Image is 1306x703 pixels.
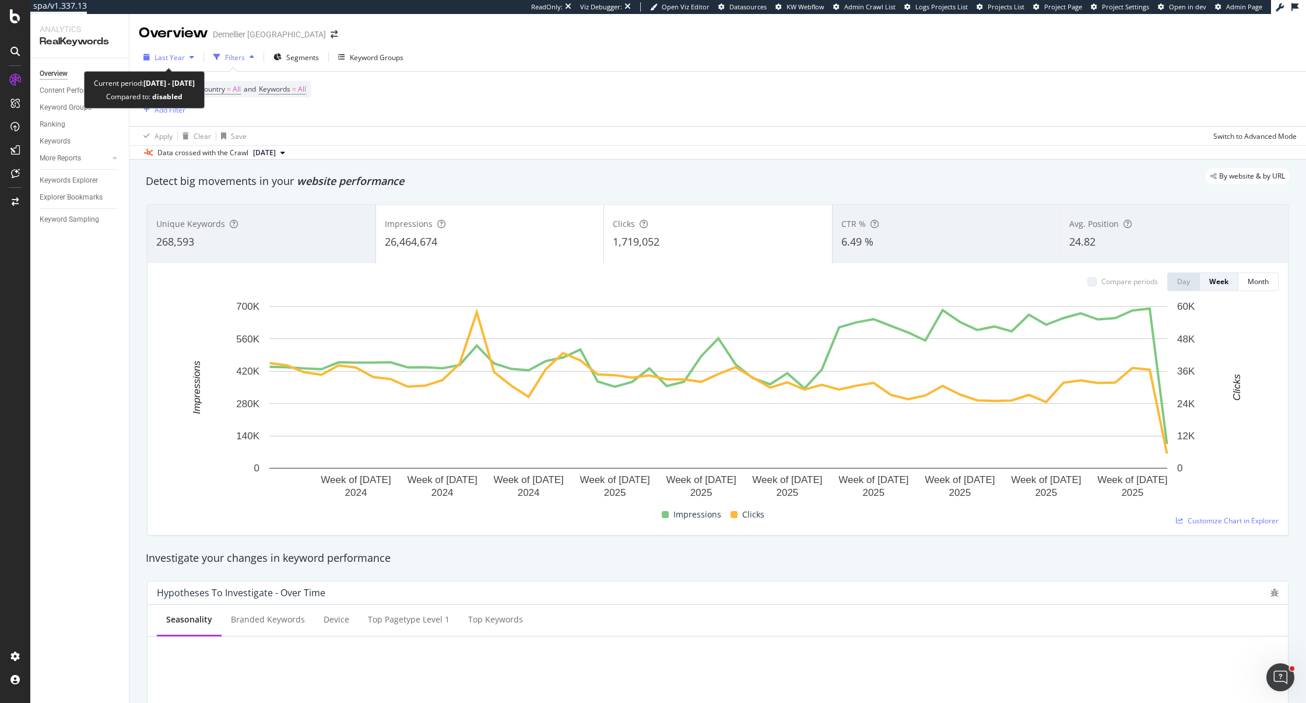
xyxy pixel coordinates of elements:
[1121,487,1143,498] text: 2025
[157,300,1279,503] svg: A chart.
[292,84,296,94] span: =
[1266,663,1294,691] iframe: Intercom live chat
[298,81,306,97] span: All
[841,218,866,229] span: CTR %
[233,81,241,97] span: All
[468,614,523,625] div: Top Keywords
[94,76,195,90] div: Current period:
[40,102,121,114] a: Keyword Groups
[690,487,712,498] text: 2025
[231,131,247,141] div: Save
[40,118,65,131] div: Ranking
[742,508,764,522] span: Clicks
[269,48,324,67] button: Segments
[166,614,212,625] div: Seasonality
[227,84,231,94] span: =
[1101,277,1158,286] div: Compare periods
[752,474,822,485] text: Week of [DATE]
[1209,127,1297,145] button: Switch to Advanced Mode
[194,131,211,141] div: Clear
[787,2,824,11] span: KW Webflow
[1177,366,1195,377] text: 36K
[650,2,710,12] a: Open Viz Editor
[331,30,338,39] div: arrow-right-arrow-left
[1177,334,1195,345] text: 48K
[518,487,540,498] text: 2024
[493,474,563,485] text: Week of [DATE]
[1011,474,1081,485] text: Week of [DATE]
[718,2,767,12] a: Datasources
[143,78,195,88] b: [DATE] - [DATE]
[841,235,873,249] span: 6.49 %
[1200,272,1238,291] button: Week
[40,85,107,97] div: Content Performance
[40,191,121,204] a: Explorer Bookmarks
[1035,487,1057,498] text: 2025
[1176,516,1279,526] a: Customize Chart in Explorer
[259,84,290,94] span: Keywords
[368,614,450,625] div: Top pagetype Level 1
[157,148,248,158] div: Data crossed with the Crawl
[248,146,290,160] button: [DATE]
[915,2,968,11] span: Logs Projects List
[40,191,103,204] div: Explorer Bookmarks
[178,127,211,145] button: Clear
[139,127,173,145] button: Apply
[776,487,798,498] text: 2025
[580,2,622,12] div: Viz Debugger:
[1091,2,1149,12] a: Project Settings
[40,214,99,226] div: Keyword Sampling
[1270,589,1279,597] div: bug
[604,487,626,498] text: 2025
[1188,516,1279,526] span: Customize Chart in Explorer
[1069,218,1119,229] span: Avg. Position
[139,23,208,43] div: Overview
[139,48,199,67] button: Last Year
[988,2,1024,11] span: Projects List
[350,53,403,62] div: Keyword Groups
[199,84,225,94] span: Country
[40,214,121,226] a: Keyword Sampling
[1213,131,1297,141] div: Switch to Advanced Mode
[1177,277,1190,286] div: Day
[613,218,635,229] span: Clicks
[1215,2,1262,12] a: Admin Page
[833,2,896,12] a: Admin Crawl List
[225,53,245,62] div: Filters
[385,235,437,249] span: 26,464,674
[662,2,710,11] span: Open Viz Editor
[844,2,896,11] span: Admin Crawl List
[613,235,659,249] span: 1,719,052
[775,2,824,12] a: KW Webflow
[40,174,98,187] div: Keywords Explorer
[157,587,325,599] div: Hypotheses to Investigate - Over Time
[1069,235,1096,249] span: 24.82
[40,152,109,165] a: More Reports
[40,68,68,80] div: Overview
[838,474,908,485] text: Week of [DATE]
[254,463,259,474] text: 0
[1226,2,1262,11] span: Admin Page
[286,53,319,62] span: Segments
[531,2,563,12] div: ReadOnly:
[1209,277,1228,286] div: Week
[431,487,454,498] text: 2024
[191,361,202,414] text: Impressions
[1169,2,1206,11] span: Open in dev
[155,53,185,62] span: Last Year
[40,102,92,114] div: Keyword Groups
[1248,277,1269,286] div: Month
[40,68,121,80] a: Overview
[1219,173,1285,180] span: By website & by URL
[40,35,120,48] div: RealKeywords
[977,2,1024,12] a: Projects List
[231,614,305,625] div: Branded Keywords
[949,487,971,498] text: 2025
[236,431,259,442] text: 140K
[213,29,326,40] div: Demellier [GEOGRAPHIC_DATA]
[407,474,477,485] text: Week of [DATE]
[333,48,408,67] button: Keyword Groups
[40,85,121,97] a: Content Performance
[1033,2,1082,12] a: Project Page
